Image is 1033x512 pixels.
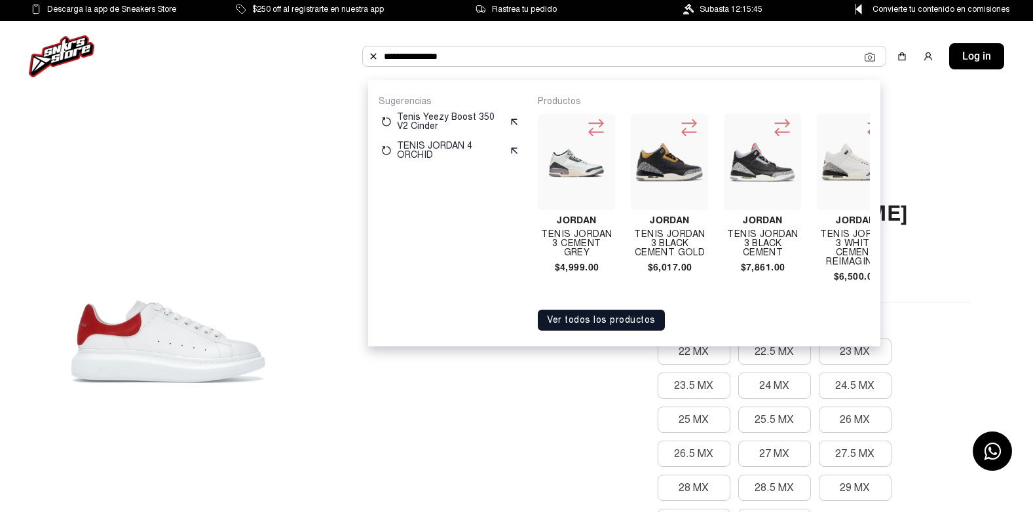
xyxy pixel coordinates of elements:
button: 26.5 MX [658,441,730,467]
button: 28 MX [658,475,730,501]
img: shopping [897,51,907,62]
span: Descarga la app de Sneakers Store [47,2,176,16]
button: 28.5 MX [738,475,811,501]
button: 22.5 MX [738,338,811,365]
button: 26 MX [819,407,892,433]
span: Convierte tu contenido en comisiones [873,2,1009,16]
h4: Tenis Jordan 3 Black Cement Gold [631,230,708,257]
img: Tenis Jordan 3 Black Cement [729,129,796,196]
span: $250 off al registrarte en nuestra app [252,2,384,16]
h4: $4,999.00 [538,263,615,272]
p: TENIS JORDAN 4 ORCHID [397,141,504,160]
img: user [923,51,933,62]
button: 24.5 MX [819,373,892,399]
h4: $6,500.00 [817,272,894,281]
img: Tenis Jordan 3 Black Cement Gold [636,143,703,181]
p: Productos [538,96,870,107]
button: 25 MX [658,407,730,433]
img: suggest.svg [509,145,519,156]
p: Sugerencias [379,96,522,107]
button: 27 MX [738,441,811,467]
button: Ver todos los productos [538,310,665,331]
span: Subasta 12:15:45 [700,2,762,16]
span: Rastrea tu pedido [492,2,557,16]
button: 24 MX [738,373,811,399]
h4: Jordan [817,215,894,225]
img: Buscar [368,51,379,62]
img: restart.svg [381,145,392,156]
img: Tenis Jordan 3 White Cement Reimagined [822,143,889,181]
h4: Tenis Jordan 3 Black Cement [724,230,801,257]
button: 27.5 MX [819,441,892,467]
img: Control Point Icon [850,4,867,14]
h4: $7,861.00 [724,263,801,272]
button: 29 MX [819,475,892,501]
h4: Jordan [631,215,708,225]
p: Tenis Yeezy Boost 350 V2 Cinder [397,113,504,131]
span: Log in [962,48,991,64]
img: logo [29,35,94,77]
button: 23.5 MX [658,373,730,399]
img: restart.svg [381,117,392,127]
h4: TENIS JORDAN 3 CEMENT GREY [538,230,615,257]
h4: Jordan [724,215,801,225]
h4: $6,017.00 [631,263,708,272]
button: 22 MX [658,338,730,365]
h4: Tenis Jordan 3 White Cement Reimagined [817,230,894,266]
img: suggest.svg [509,117,519,127]
button: 23 MX [819,338,892,365]
img: TENIS JORDAN 3 CEMENT GREY [543,129,610,196]
img: Cámara [865,52,875,62]
h4: Jordan [538,215,615,225]
button: 25.5 MX [738,407,811,433]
